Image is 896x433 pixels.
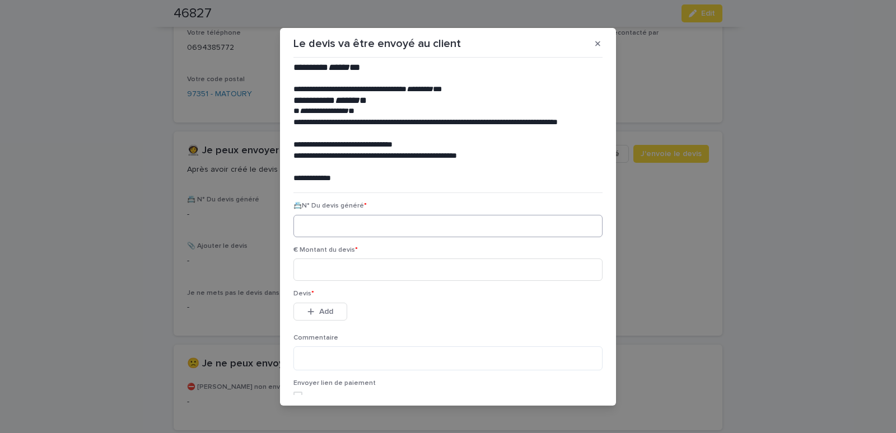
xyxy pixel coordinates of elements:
span: Add [319,308,333,316]
span: 📇N° Du devis généré [293,203,367,209]
span: € Montant du devis [293,247,358,253]
span: Devis [293,290,314,297]
p: Le devis va être envoyé au client [293,37,461,50]
span: Commentaire [293,335,338,341]
button: Add [293,303,347,321]
span: Envoyer lien de paiement [293,380,376,387]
